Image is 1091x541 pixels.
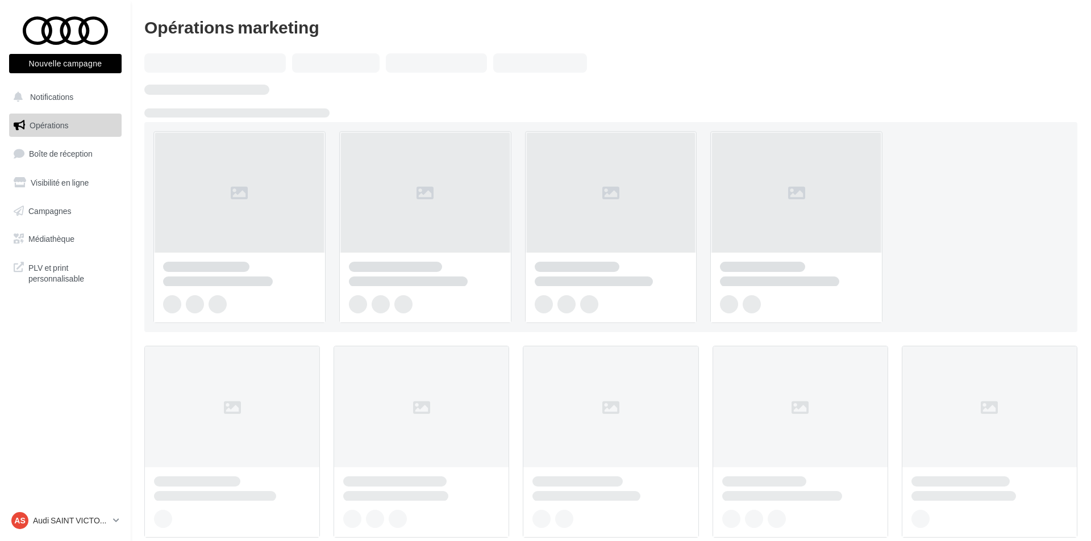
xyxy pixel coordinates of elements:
a: Campagnes [7,199,124,223]
span: PLV et print personnalisable [28,260,117,284]
span: Campagnes [28,206,72,215]
div: Opérations marketing [144,18,1077,35]
button: Nouvelle campagne [9,54,122,73]
span: Visibilité en ligne [31,178,89,187]
a: Médiathèque [7,227,124,251]
span: Opérations [30,120,68,130]
a: PLV et print personnalisable [7,255,124,289]
span: Boîte de réception [29,149,93,158]
a: Boîte de réception [7,141,124,166]
button: Notifications [7,85,119,109]
span: Médiathèque [28,234,74,244]
p: Audi SAINT VICTORET [33,515,109,526]
a: Visibilité en ligne [7,171,124,195]
span: Notifications [30,92,73,102]
a: Opérations [7,114,124,137]
a: AS Audi SAINT VICTORET [9,510,122,531]
span: AS [14,515,25,526]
